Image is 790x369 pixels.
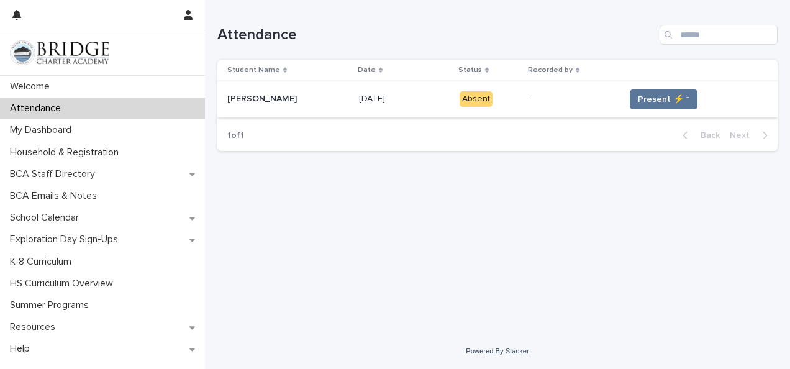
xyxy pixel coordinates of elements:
p: - [529,94,615,104]
input: Search [660,25,778,45]
p: Resources [5,321,65,333]
button: Present ⚡ * [630,89,697,109]
p: Help [5,343,40,355]
div: Absent [460,91,493,107]
p: Status [458,63,482,77]
p: HS Curriculum Overview [5,278,123,289]
p: Attendance [5,102,71,114]
p: 1 of 1 [217,121,254,151]
button: Back [673,130,725,141]
p: K-8 Curriculum [5,256,81,268]
p: My Dashboard [5,124,81,136]
p: Household & Registration [5,147,129,158]
span: Back [693,131,720,140]
p: [DATE] [359,91,388,104]
p: Exploration Day Sign-Ups [5,234,128,245]
h1: Attendance [217,26,655,44]
p: Recorded by [528,63,573,77]
a: Powered By Stacker [466,347,529,355]
p: School Calendar [5,212,89,224]
p: Welcome [5,81,60,93]
p: Date [358,63,376,77]
span: Next [730,131,757,140]
button: Next [725,130,778,141]
p: BCA Emails & Notes [5,190,107,202]
img: V1C1m3IdTEidaUdm9Hs0 [10,40,109,65]
p: Student Name [227,63,280,77]
p: BCA Staff Directory [5,168,105,180]
p: Summer Programs [5,299,99,311]
span: Present ⚡ * [638,93,689,106]
p: [PERSON_NAME] [227,91,299,104]
tr: [PERSON_NAME][PERSON_NAME] [DATE][DATE] Absent-Present ⚡ * [217,81,778,117]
